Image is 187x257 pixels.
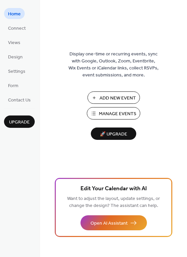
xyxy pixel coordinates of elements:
[4,51,27,62] a: Design
[100,95,136,102] span: Add New Event
[4,8,25,19] a: Home
[4,94,35,105] a: Contact Us
[4,37,24,48] a: Views
[4,65,29,76] a: Settings
[4,22,30,33] a: Connect
[99,110,136,117] span: Manage Events
[8,97,31,104] span: Contact Us
[8,82,18,89] span: Form
[8,25,26,32] span: Connect
[87,107,140,119] button: Manage Events
[8,54,23,61] span: Design
[90,220,128,227] span: Open AI Assistant
[95,130,132,139] span: 🚀 Upgrade
[67,194,160,210] span: Want to adjust the layout, update settings, or change the design? The assistant can help.
[8,39,20,46] span: Views
[9,119,30,126] span: Upgrade
[87,91,140,104] button: Add New Event
[4,80,22,91] a: Form
[80,215,147,230] button: Open AI Assistant
[80,184,147,194] span: Edit Your Calendar with AI
[8,68,25,75] span: Settings
[8,11,21,18] span: Home
[4,115,35,128] button: Upgrade
[68,51,159,79] span: Display one-time or recurring events, sync with Google, Outlook, Zoom, Eventbrite, Wix Events or ...
[91,127,136,140] button: 🚀 Upgrade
